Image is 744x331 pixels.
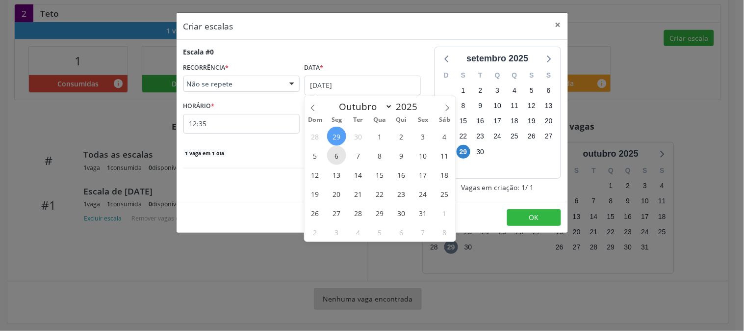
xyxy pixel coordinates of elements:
[435,184,454,203] span: Outubro 25, 2025
[542,99,556,113] span: sábado, 13 de setembro de 2025
[508,83,521,97] span: quinta-feira, 4 de setembro de 2025
[392,127,411,146] span: Outubro 2, 2025
[435,127,454,146] span: Outubro 4, 2025
[542,130,556,143] span: sábado, 27 de setembro de 2025
[349,165,368,184] span: Outubro 14, 2025
[474,83,487,97] span: terça-feira, 2 de setembro de 2025
[506,68,523,83] div: Q
[508,130,521,143] span: quinta-feira, 25 de setembro de 2025
[542,114,556,128] span: sábado, 20 de setembro de 2025
[349,146,368,165] span: Outubro 7, 2025
[393,100,425,113] input: Year
[349,127,368,146] span: Setembro 30, 2025
[525,83,539,97] span: sexta-feira, 5 de setembro de 2025
[490,83,504,97] span: quarta-feira, 3 de setembro de 2025
[526,182,534,193] span: / 1
[370,165,389,184] span: Outubro 15, 2025
[523,68,540,83] div: S
[457,83,470,97] span: segunda-feira, 1 de setembro de 2025
[435,146,454,165] span: Outubro 11, 2025
[392,165,411,184] span: Outubro 16, 2025
[525,114,539,128] span: sexta-feira, 19 de setembro de 2025
[489,68,506,83] div: Q
[183,114,300,134] input: 00:00
[542,83,556,97] span: sábado, 6 de setembro de 2025
[326,117,348,123] span: Seg
[306,203,325,222] span: Outubro 26, 2025
[305,76,421,95] input: Selecione uma data
[490,114,504,128] span: quarta-feira, 17 de setembro de 2025
[370,184,389,203] span: Outubro 22, 2025
[327,222,346,242] span: Novembro 3, 2025
[187,79,280,89] span: Não se repete
[435,203,454,222] span: Novembro 1, 2025
[472,68,489,83] div: T
[457,99,470,113] span: segunda-feira, 8 de setembro de 2025
[457,114,470,128] span: segunda-feira, 15 de setembro de 2025
[391,117,412,123] span: Qui
[548,13,568,37] button: Close
[413,165,433,184] span: Outubro 17, 2025
[305,60,324,76] label: Data
[392,184,411,203] span: Outubro 23, 2025
[370,146,389,165] span: Outubro 8, 2025
[507,209,561,226] button: OK
[348,117,369,123] span: Ter
[327,184,346,203] span: Outubro 20, 2025
[305,117,326,123] span: Dom
[306,127,325,146] span: Setembro 28, 2025
[490,99,504,113] span: quarta-feira, 10 de setembro de 2025
[183,149,227,157] span: 1 vaga em 1 dia
[327,165,346,184] span: Outubro 13, 2025
[334,100,393,113] select: Month
[306,184,325,203] span: Outubro 19, 2025
[327,146,346,165] span: Outubro 6, 2025
[306,146,325,165] span: Outubro 5, 2025
[435,222,454,242] span: Novembro 8, 2025
[413,127,433,146] span: Outubro 3, 2025
[392,203,411,222] span: Outubro 30, 2025
[474,130,487,143] span: terça-feira, 23 de setembro de 2025
[455,68,472,83] div: S
[525,99,539,113] span: sexta-feira, 12 de setembro de 2025
[369,117,391,123] span: Qua
[349,203,368,222] span: Outubro 28, 2025
[457,145,470,159] span: segunda-feira, 29 de setembro de 2025
[438,68,455,83] div: D
[474,114,487,128] span: terça-feira, 16 de setembro de 2025
[349,222,368,242] span: Novembro 4, 2025
[413,222,433,242] span: Novembro 7, 2025
[183,99,215,114] label: HORÁRIO
[540,68,558,83] div: S
[327,203,346,222] span: Outubro 27, 2025
[183,47,214,57] div: Escala #0
[327,127,346,146] span: Setembro 29, 2025
[434,117,456,123] span: Sáb
[435,182,561,193] div: Vagas em criação: 1
[413,184,433,203] span: Outubro 24, 2025
[183,60,229,76] label: RECORRÊNCIA
[529,213,539,222] span: OK
[349,184,368,203] span: Outubro 21, 2025
[525,130,539,143] span: sexta-feira, 26 de setembro de 2025
[306,222,325,242] span: Novembro 2, 2025
[306,165,325,184] span: Outubro 12, 2025
[392,222,411,242] span: Novembro 6, 2025
[413,146,433,165] span: Outubro 10, 2025
[183,20,233,32] h5: Criar escalas
[457,130,470,143] span: segunda-feira, 22 de setembro de 2025
[474,145,487,159] span: terça-feira, 30 de setembro de 2025
[412,117,434,123] span: Sex
[435,165,454,184] span: Outubro 18, 2025
[508,99,521,113] span: quinta-feira, 11 de setembro de 2025
[413,203,433,222] span: Outubro 31, 2025
[508,114,521,128] span: quinta-feira, 18 de setembro de 2025
[392,146,411,165] span: Outubro 9, 2025
[370,203,389,222] span: Outubro 29, 2025
[474,99,487,113] span: terça-feira, 9 de setembro de 2025
[370,127,389,146] span: Outubro 1, 2025
[490,130,504,143] span: quarta-feira, 24 de setembro de 2025
[370,222,389,242] span: Novembro 5, 2025
[462,52,532,65] div: setembro 2025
